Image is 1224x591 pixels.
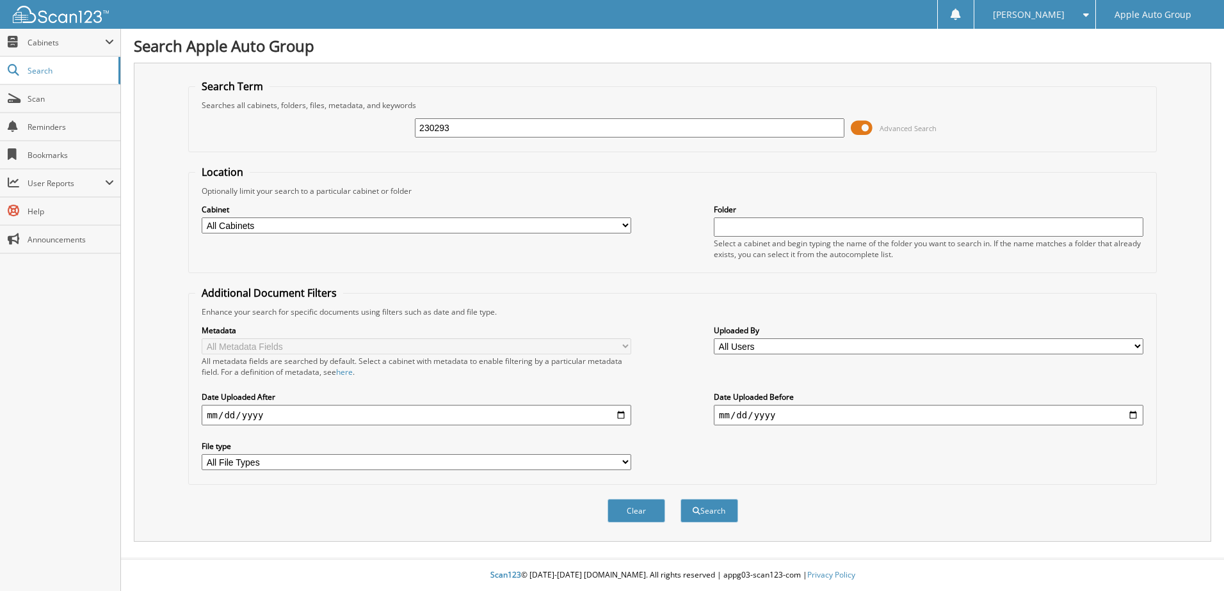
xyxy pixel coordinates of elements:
img: scan123-logo-white.svg [13,6,109,23]
label: Folder [714,204,1143,215]
span: Reminders [28,122,114,132]
div: Searches all cabinets, folders, files, metadata, and keywords [195,100,1150,111]
a: here [336,366,353,377]
legend: Location [195,165,250,179]
legend: Search Term [195,79,270,93]
span: Announcements [28,234,114,245]
span: Bookmarks [28,150,114,161]
span: Search [28,65,112,76]
div: Optionally limit your search to a particular cabinet or folder [195,185,1150,196]
div: All metadata fields are searched by default. Select a cabinet with metadata to enable filtering b... [202,356,631,377]
span: Cabinets [28,37,105,48]
div: Enhance your search for specific documents using filters such as date and file type. [195,306,1150,317]
div: © [DATE]-[DATE] [DOMAIN_NAME]. All rights reserved | appg03-scan123-com | [121,560,1224,591]
div: Select a cabinet and begin typing the name of the folder you want to search in. If the name match... [714,238,1143,260]
span: Scan [28,93,114,104]
a: Privacy Policy [807,569,855,580]
button: Search [680,499,738,523]
legend: Additional Document Filters [195,286,343,300]
h1: Search Apple Auto Group [134,35,1211,56]
input: end [714,405,1143,425]
span: Apple Auto Group [1115,11,1191,19]
label: Uploaded By [714,325,1143,336]
span: [PERSON_NAME] [993,11,1065,19]
label: Cabinet [202,204,631,215]
span: User Reports [28,178,105,189]
span: Scan123 [490,569,521,580]
label: Metadata [202,325,631,336]
label: Date Uploaded After [202,391,631,402]
span: Advanced Search [880,123,937,133]
span: Help [28,206,114,217]
label: File type [202,441,631,452]
input: start [202,405,631,425]
button: Clear [608,499,665,523]
label: Date Uploaded Before [714,391,1143,402]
